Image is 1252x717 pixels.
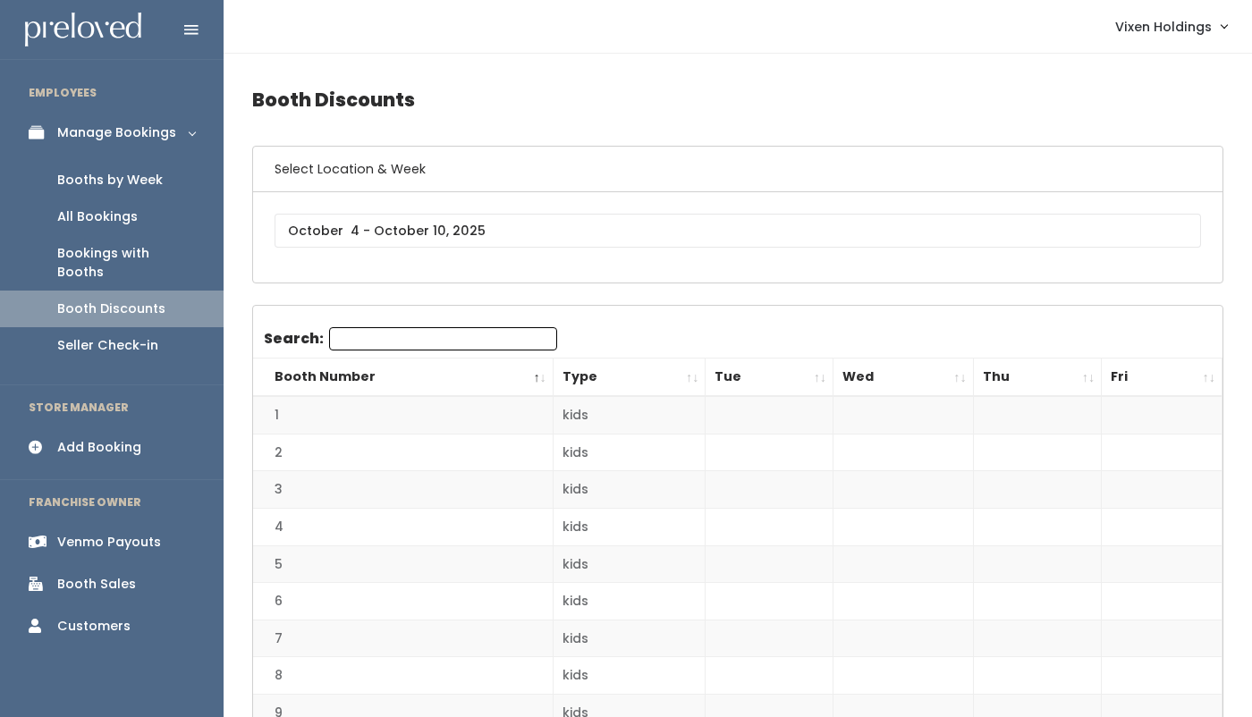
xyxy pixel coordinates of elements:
td: 2 [253,434,553,471]
th: Type: activate to sort column ascending [553,358,706,397]
div: Bookings with Booths [57,244,195,282]
td: kids [553,583,706,620]
td: 1 [253,396,553,434]
td: 4 [253,508,553,545]
div: Venmo Payouts [57,533,161,552]
th: Fri: activate to sort column ascending [1102,358,1222,397]
div: All Bookings [57,207,138,226]
td: kids [553,434,706,471]
span: Vixen Holdings [1115,17,1212,37]
td: kids [553,545,706,583]
div: Add Booking [57,438,141,457]
div: Booth Sales [57,575,136,594]
td: 7 [253,620,553,657]
div: Customers [57,617,131,636]
img: preloved logo [25,13,141,47]
td: 3 [253,471,553,509]
th: Wed: activate to sort column ascending [833,358,974,397]
div: Seller Check-in [57,336,158,355]
a: Vixen Holdings [1097,7,1245,46]
td: kids [553,657,706,695]
td: 8 [253,657,553,695]
th: Booth Number: activate to sort column descending [253,358,553,397]
td: kids [553,396,706,434]
h6: Select Location & Week [253,147,1222,192]
div: Booths by Week [57,171,163,190]
input: Search: [329,327,557,350]
div: Manage Bookings [57,123,176,142]
td: kids [553,508,706,545]
td: kids [553,471,706,509]
div: Booth Discounts [57,299,165,318]
label: Search: [264,327,557,350]
td: kids [553,620,706,657]
th: Tue: activate to sort column ascending [706,358,833,397]
th: Thu: activate to sort column ascending [973,358,1102,397]
td: 6 [253,583,553,620]
input: October 4 - October 10, 2025 [275,214,1201,248]
td: 5 [253,545,553,583]
h4: Booth Discounts [252,75,1223,124]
